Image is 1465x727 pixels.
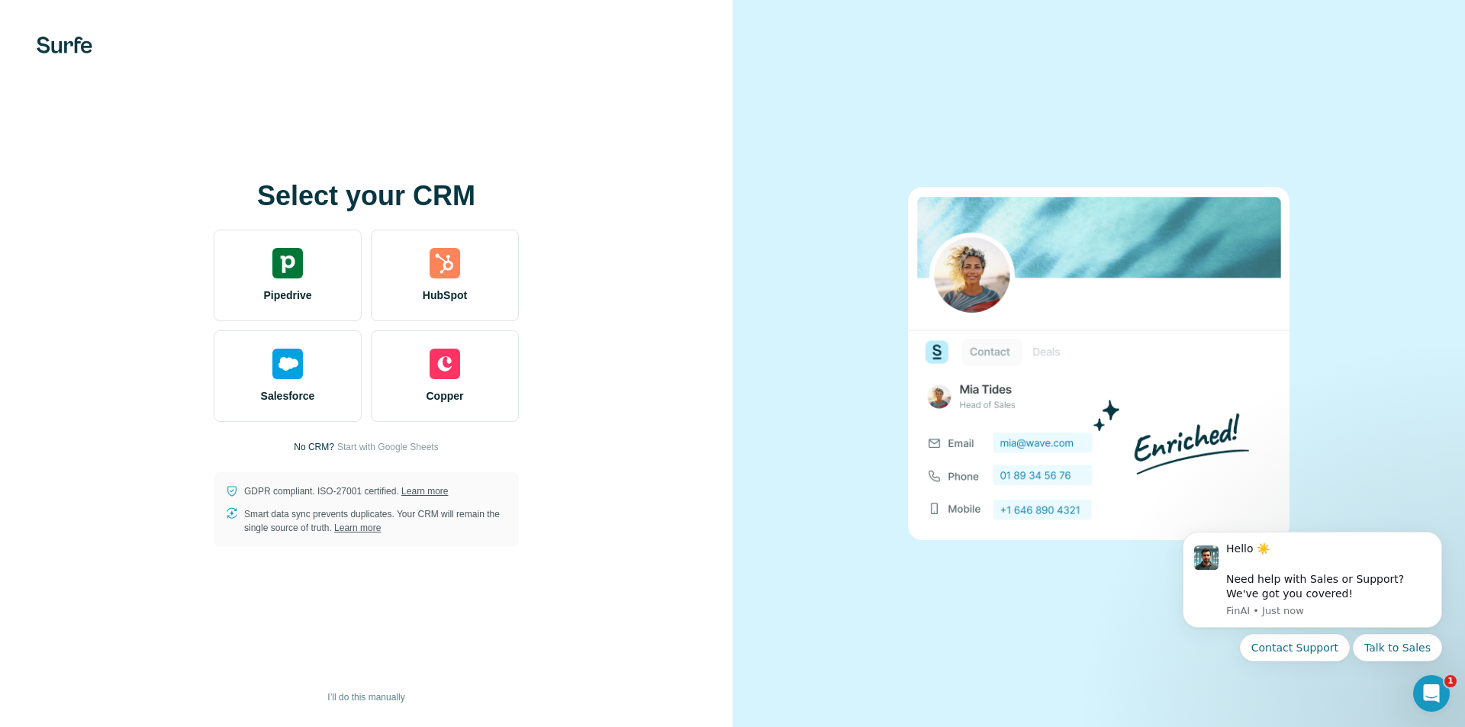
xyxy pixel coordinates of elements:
span: I’ll do this manually [327,690,404,704]
iframe: Intercom notifications message [1160,513,1465,719]
img: Surfe's logo [37,37,92,53]
button: Start with Google Sheets [337,440,439,454]
img: hubspot's logo [430,248,460,278]
span: HubSpot [423,288,467,303]
img: pipedrive's logo [272,248,303,278]
a: Learn more [401,486,448,497]
img: none image [908,187,1290,540]
p: No CRM? [294,440,334,454]
button: I’ll do this manually [317,686,415,709]
span: Salesforce [261,388,315,404]
p: Smart data sync prevents duplicates. Your CRM will remain the single source of truth. [244,507,507,535]
span: Pipedrive [263,288,311,303]
p: GDPR compliant. ISO-27001 certified. [244,484,448,498]
a: Learn more [334,523,381,533]
img: copper's logo [430,349,460,379]
h1: Select your CRM [214,181,519,211]
iframe: Intercom live chat [1413,675,1450,712]
img: salesforce's logo [272,349,303,379]
span: 1 [1444,675,1457,687]
span: Copper [427,388,464,404]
